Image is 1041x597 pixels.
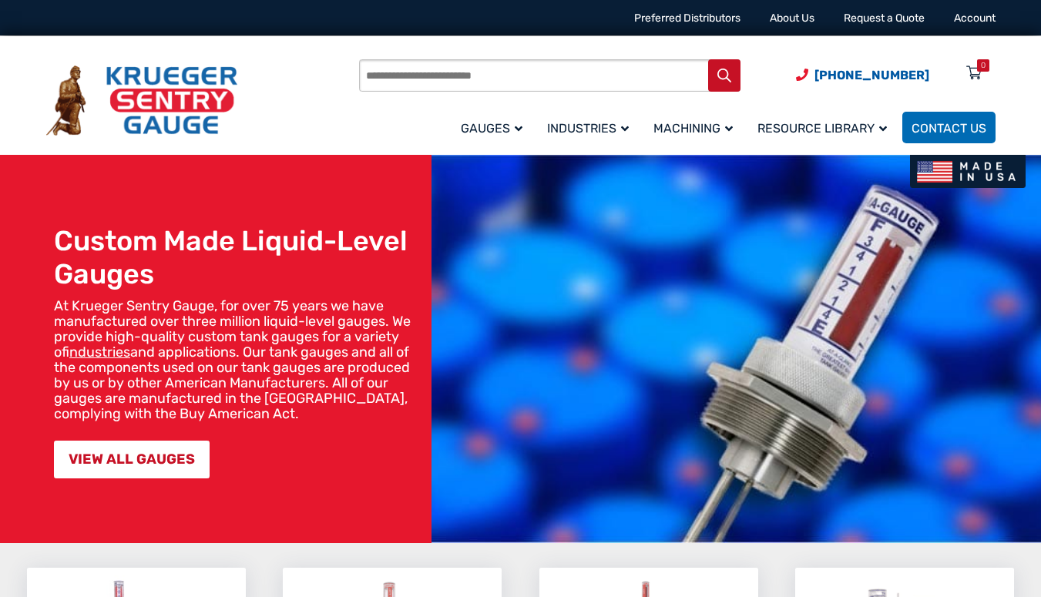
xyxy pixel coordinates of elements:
[54,298,424,421] p: At Krueger Sentry Gauge, for over 75 years we have manufactured over three million liquid-level g...
[814,68,929,82] span: [PHONE_NUMBER]
[748,109,902,146] a: Resource Library
[912,121,986,136] span: Contact Us
[538,109,644,146] a: Industries
[902,112,996,143] a: Contact Us
[757,121,887,136] span: Resource Library
[54,224,424,290] h1: Custom Made Liquid-Level Gauges
[844,12,925,25] a: Request a Quote
[69,344,130,361] a: industries
[796,65,929,85] a: Phone Number (920) 434-8860
[770,12,814,25] a: About Us
[981,59,986,72] div: 0
[46,65,237,136] img: Krueger Sentry Gauge
[54,441,210,478] a: VIEW ALL GAUGES
[547,121,629,136] span: Industries
[653,121,733,136] span: Machining
[644,109,748,146] a: Machining
[461,121,522,136] span: Gauges
[910,155,1026,188] img: Made In USA
[452,109,538,146] a: Gauges
[954,12,996,25] a: Account
[432,155,1041,543] img: bg_hero_bannerksentry
[634,12,740,25] a: Preferred Distributors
